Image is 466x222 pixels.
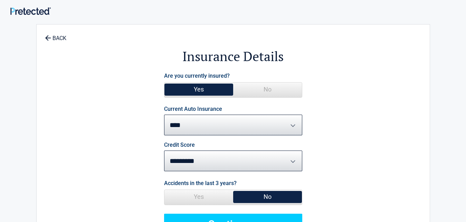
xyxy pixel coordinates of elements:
span: No [233,83,302,96]
span: No [233,190,302,204]
h2: Insurance Details [75,48,392,65]
label: Current Auto Insurance [164,106,222,112]
a: BACK [44,29,68,41]
label: Are you currently insured? [164,71,230,80]
img: Main Logo [10,7,51,15]
span: Yes [164,83,233,96]
label: Accidents in the last 3 years? [164,178,237,188]
span: Yes [164,190,233,204]
label: Credit Score [164,142,195,148]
